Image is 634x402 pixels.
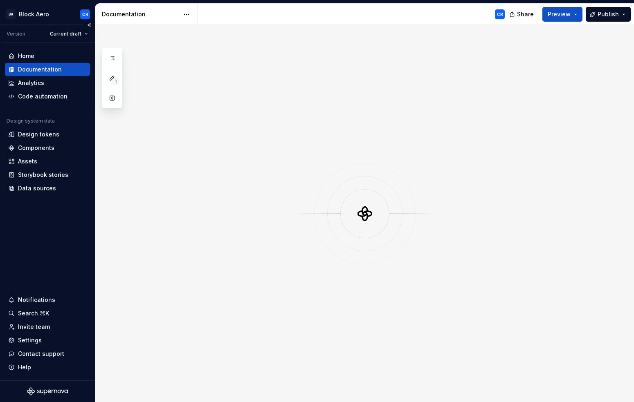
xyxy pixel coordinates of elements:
[18,157,37,165] div: Assets
[5,49,90,63] a: Home
[598,10,619,18] span: Publish
[18,363,31,371] div: Help
[18,130,59,138] div: Design tokens
[586,7,631,22] button: Publish
[102,10,179,18] div: Documentation
[18,79,44,87] div: Analytics
[2,5,93,23] button: BABlock AeroCR
[5,182,90,195] a: Data sources
[517,10,534,18] span: Share
[5,361,90,374] button: Help
[5,320,90,333] a: Invite team
[6,9,16,19] div: BA
[18,65,62,74] div: Documentation
[27,387,68,395] svg: Supernova Logo
[5,90,90,103] a: Code automation
[19,10,49,18] div: Block Aero
[5,168,90,181] a: Storybook stories
[548,10,571,18] span: Preview
[7,118,55,124] div: Design system data
[5,307,90,320] button: Search ⌘K
[18,336,42,344] div: Settings
[18,92,67,100] div: Code automation
[5,347,90,360] button: Contact support
[50,31,81,37] span: Current draft
[18,171,68,179] div: Storybook stories
[5,155,90,168] a: Assets
[5,76,90,89] a: Analytics
[5,141,90,154] a: Components
[18,350,64,358] div: Contact support
[82,11,88,18] div: CR
[18,296,55,304] div: Notifications
[5,63,90,76] a: Documentation
[18,52,34,60] div: Home
[7,31,25,37] div: Version
[497,11,503,18] div: CR
[5,128,90,141] a: Design tokens
[505,7,539,22] button: Share
[83,19,95,31] button: Collapse sidebar
[5,334,90,347] a: Settings
[18,323,50,331] div: Invite team
[112,78,119,85] span: 1
[5,293,90,306] button: Notifications
[46,28,92,40] button: Current draft
[542,7,582,22] button: Preview
[18,184,56,192] div: Data sources
[18,144,54,152] div: Components
[18,309,49,317] div: Search ⌘K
